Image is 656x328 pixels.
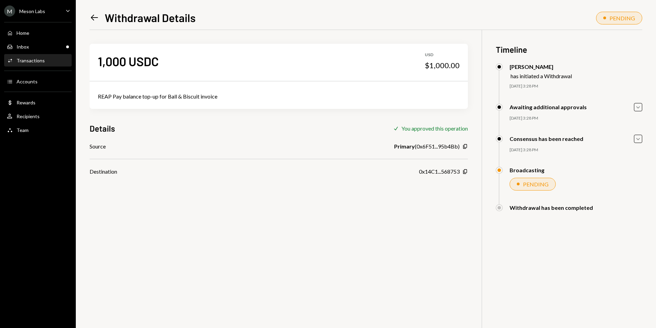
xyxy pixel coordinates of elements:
div: [DATE] 3:28 PM [510,115,642,121]
div: Meson Labs [19,8,45,14]
div: You approved this operation [401,125,468,132]
a: Accounts [4,75,72,88]
div: has initiated a Withdrawal [511,73,572,79]
div: Recipients [17,113,40,119]
h3: Details [90,123,115,134]
div: Home [17,30,29,36]
div: [DATE] 3:28 PM [510,147,642,153]
div: [PERSON_NAME] [510,63,572,70]
a: Inbox [4,40,72,53]
div: Withdrawal has been completed [510,204,593,211]
div: Rewards [17,100,35,105]
div: 1,000 USDC [98,53,159,69]
div: Transactions [17,58,45,63]
a: Recipients [4,110,72,122]
div: [DATE] 3:28 PM [510,83,642,89]
div: Consensus has been reached [510,135,583,142]
div: Source [90,142,106,151]
div: PENDING [609,15,635,21]
a: Transactions [4,54,72,66]
div: Team [17,127,29,133]
h3: Timeline [496,44,642,55]
h1: Withdrawal Details [105,11,196,24]
b: Primary [394,142,415,151]
div: 0x14C1...568753 [419,167,460,176]
div: Broadcasting [510,167,544,173]
a: Home [4,27,72,39]
div: $1,000.00 [425,61,460,70]
div: Destination [90,167,117,176]
a: Rewards [4,96,72,109]
div: Accounts [17,79,38,84]
div: ( 0x6F51...95b4Bb ) [394,142,460,151]
div: Awaiting additional approvals [510,104,587,110]
a: Team [4,124,72,136]
div: M [4,6,15,17]
div: USD [425,52,460,58]
div: Inbox [17,44,29,50]
div: REAP Pay balance top-up for Ball & Biscuit invoice [98,92,460,101]
div: PENDING [523,181,549,187]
